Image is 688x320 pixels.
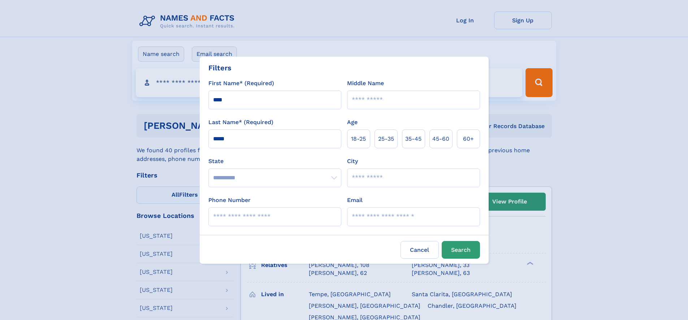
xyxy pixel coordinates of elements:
div: Filters [208,62,232,73]
span: 35‑45 [405,135,421,143]
label: Email [347,196,363,205]
label: Cancel [401,241,439,259]
span: 45‑60 [432,135,449,143]
button: Search [442,241,480,259]
span: 25‑35 [378,135,394,143]
span: 18‑25 [351,135,366,143]
label: Last Name* (Required) [208,118,273,127]
label: Middle Name [347,79,384,88]
label: State [208,157,341,166]
span: 60+ [463,135,474,143]
label: First Name* (Required) [208,79,274,88]
label: City [347,157,358,166]
label: Age [347,118,358,127]
label: Phone Number [208,196,251,205]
